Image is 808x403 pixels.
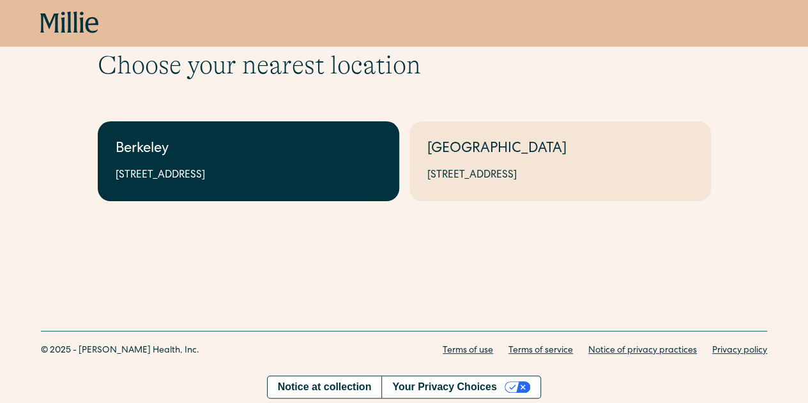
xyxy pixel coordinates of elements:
div: [GEOGRAPHIC_DATA] [427,139,693,160]
button: Your Privacy Choices [381,376,540,398]
a: Notice at collection [268,376,382,398]
div: [STREET_ADDRESS] [427,168,693,183]
a: Berkeley[STREET_ADDRESS] [98,121,399,201]
a: Terms of use [443,344,493,358]
div: Berkeley [116,139,381,160]
a: Notice of privacy practices [588,344,697,358]
a: Privacy policy [712,344,767,358]
div: © 2025 - [PERSON_NAME] Health, Inc. [41,344,199,358]
h1: Choose your nearest location [98,50,711,80]
div: [STREET_ADDRESS] [116,168,381,183]
a: [GEOGRAPHIC_DATA][STREET_ADDRESS] [409,121,711,201]
a: Terms of service [508,344,573,358]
